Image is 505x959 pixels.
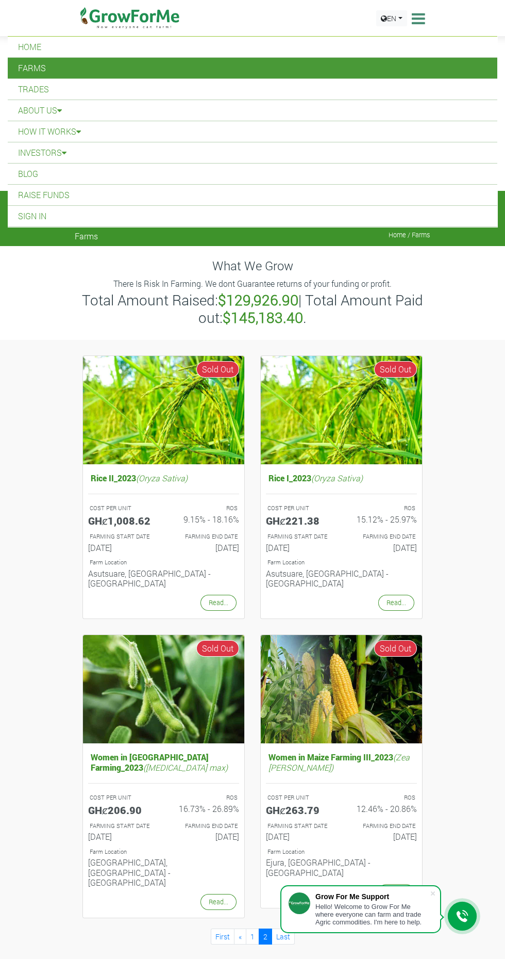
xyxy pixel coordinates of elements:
img: growforme image [261,356,422,464]
span: Sold Out [374,640,417,657]
h6: Asutsuare, [GEOGRAPHIC_DATA] - [GEOGRAPHIC_DATA] [266,568,417,588]
a: Last [272,929,295,945]
p: Location of Farm [90,848,238,856]
a: About Us [8,100,497,121]
p: ROS [351,504,416,513]
a: Read... [378,884,414,900]
a: Trades [8,79,497,100]
div: Grow For Me Support [315,892,430,901]
p: COST PER UNIT [267,793,332,802]
a: Home [8,37,497,57]
p: FARMING END DATE [173,532,238,541]
p: FARMING START DATE [90,822,155,831]
h6: Ejura, [GEOGRAPHIC_DATA] - [GEOGRAPHIC_DATA] [266,857,417,877]
span: Sold Out [374,361,417,378]
h5: GHȼ221.38 [266,514,334,527]
a: Investors [8,142,497,163]
h6: [DATE] [349,543,417,552]
p: Location of Farm [267,558,415,567]
span: Sold Out [196,361,239,378]
h5: Rice II_2023 [88,470,239,485]
p: Location of Farm [267,848,415,856]
a: Read... [378,595,414,611]
h3: Total Amount Raised: | Total Amount Paid out: . [76,291,429,326]
a: Read... [200,595,237,611]
a: First [211,929,234,945]
a: EN [376,10,407,26]
h5: Rice I_2023 [266,470,417,485]
p: FARMING START DATE [267,532,332,541]
a: Farms [8,58,497,78]
p: ROS [173,504,238,513]
h6: 12.46% - 20.86% [349,804,417,814]
p: Location of Farm [90,558,238,567]
p: ROS [173,793,238,802]
img: growforme image [261,635,422,743]
span: Home / Farms [389,231,430,239]
h6: [DATE] [266,543,334,552]
i: (Oryza Sativa) [136,473,188,483]
b: $145,183.40 [223,308,303,327]
i: ([MEDICAL_DATA] max) [143,762,228,773]
p: FARMING END DATE [351,822,416,831]
h5: Women in Maize Farming III_2023 [266,750,417,774]
h6: 16.73% - 26.89% [172,804,240,814]
h6: Asutsuare, [GEOGRAPHIC_DATA] - [GEOGRAPHIC_DATA] [88,568,239,588]
h6: [DATE] [349,832,417,841]
p: COST PER UNIT [267,504,332,513]
i: (Oryza Sativa) [311,473,363,483]
a: Blog [8,164,497,184]
h5: GHȼ263.79 [266,804,334,816]
p: FARMING START DATE [267,822,332,831]
p: COST PER UNIT [90,793,155,802]
nav: Page Navigation [82,929,423,945]
h5: GHȼ1,008.62 [88,514,156,527]
a: 1 [246,929,259,945]
b: $129,926.90 [218,290,298,310]
i: (Zea [PERSON_NAME]) [268,752,410,772]
h6: [DATE] [88,543,156,552]
p: ROS [351,793,416,802]
p: FARMING END DATE [351,532,416,541]
h4: What We Grow [75,258,430,273]
p: There Is Risk In Farming. We dont Guarantee returns of your funding or profit. [76,278,429,290]
div: Hello! Welcome to Grow For Me where everyone can farm and trade Agric commodities. I'm here to help. [315,903,430,926]
span: Farms [75,231,98,241]
h6: [GEOGRAPHIC_DATA], [GEOGRAPHIC_DATA] - [GEOGRAPHIC_DATA] [88,857,239,887]
img: growforme image [83,635,244,743]
h5: Women in [GEOGRAPHIC_DATA] Farming_2023 [88,750,239,774]
h6: 9.15% - 18.16% [172,514,240,524]
span: Sold Out [196,640,239,657]
h6: [DATE] [266,832,334,841]
p: FARMING START DATE [90,532,155,541]
img: growforme image [83,356,244,464]
a: 2 [259,929,272,945]
span: « [239,932,242,941]
h5: GHȼ206.90 [88,804,156,816]
a: Sign In [8,206,497,226]
h6: [DATE] [172,543,240,552]
a: Raise Funds [8,185,497,205]
h6: [DATE] [172,832,240,841]
a: Read... [200,894,237,910]
a: How it Works [8,121,497,142]
p: COST PER UNIT [90,504,155,513]
h6: 15.12% - 25.97% [349,514,417,524]
p: FARMING END DATE [173,822,238,831]
h6: [DATE] [88,832,156,841]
